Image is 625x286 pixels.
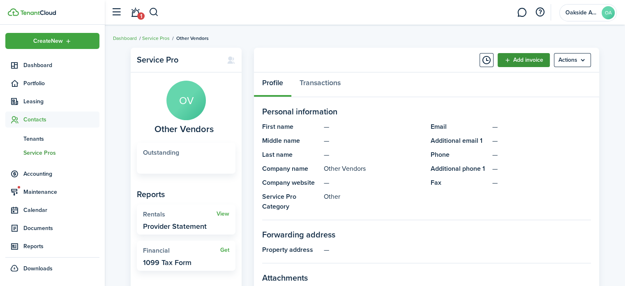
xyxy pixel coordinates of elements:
span: Other Vendors [176,35,209,42]
img: TenantCloud [20,10,56,15]
panel-main-title: Service Pro [137,55,219,65]
a: Add invoice [498,53,550,67]
menu-btn: Actions [554,53,591,67]
widget-stats-description: 1099 Tax Form [143,258,191,267]
panel-main-description: — [324,178,422,188]
img: TenantCloud [8,8,19,16]
panel-main-title: Property address [262,245,320,255]
a: View [217,211,229,217]
a: Service Pros [142,35,170,42]
button: Timeline [480,53,494,67]
panel-main-description: — [324,150,422,160]
span: Portfolio [23,79,99,88]
panel-main-description: — [324,245,591,255]
span: Dashboard [23,61,99,70]
button: Open menu [554,53,591,67]
a: Transactions [291,72,349,97]
panel-main-title: Additional email 1 [431,136,488,146]
span: Leasing [23,97,99,106]
panel-main-title: Fax [431,178,488,188]
a: Get [220,247,229,253]
widget-stats-title: Financial [143,247,220,254]
span: Tenants [23,135,99,143]
panel-main-title: First name [262,122,320,132]
a: Reports [5,238,99,254]
button: Open resource center [533,5,547,19]
panel-main-title: Service Pro Category [262,192,320,212]
widget-stats-title: Rentals [143,211,217,218]
button: Open menu [5,33,99,49]
avatar-text: OV [166,81,206,120]
widget-stats-description: Provider Statement [143,222,207,230]
panel-main-section-title: Attachments [262,272,591,284]
panel-main-title: Company website [262,178,320,188]
button: Search [149,5,159,19]
a: Service Pros [5,146,99,160]
span: Accounting [23,170,99,178]
span: Service Pros [23,149,99,157]
a: Messaging [514,2,530,23]
panel-main-subtitle: Reports [137,188,235,200]
span: Create New [33,38,63,44]
span: Reports [23,242,99,251]
panel-main-title: Company name [262,164,320,174]
panel-main-title: Phone [431,150,488,160]
panel-main-title: Email [431,122,488,132]
span: Oakside Apartments [565,10,598,16]
avatar-text: OA [602,6,615,19]
span: Other Vendors [155,124,214,135]
panel-main-title: Middle name [262,136,320,146]
a: Dashboard [5,57,99,73]
panel-main-title: Last name [262,150,320,160]
panel-main-description: — [324,122,422,132]
panel-main-title: Additional phone 1 [431,164,488,174]
span: Outstanding [143,148,179,157]
panel-main-description: Other [324,192,422,212]
panel-main-description: — [492,178,591,188]
panel-main-section-title: Personal information [262,105,591,118]
span: Downloads [23,264,53,273]
span: Documents [23,224,99,233]
a: Notifications [127,2,143,23]
span: Maintenance [23,188,99,196]
span: Calendar [23,206,99,214]
span: Contacts [23,115,99,124]
span: 1 [137,12,145,20]
a: Tenants [5,132,99,146]
button: Open sidebar [108,5,124,20]
panel-main-description: — [324,136,422,146]
panel-main-description: Other Vendors [324,164,422,174]
a: Dashboard [113,35,137,42]
panel-main-section-title: Forwarding address [262,228,591,241]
